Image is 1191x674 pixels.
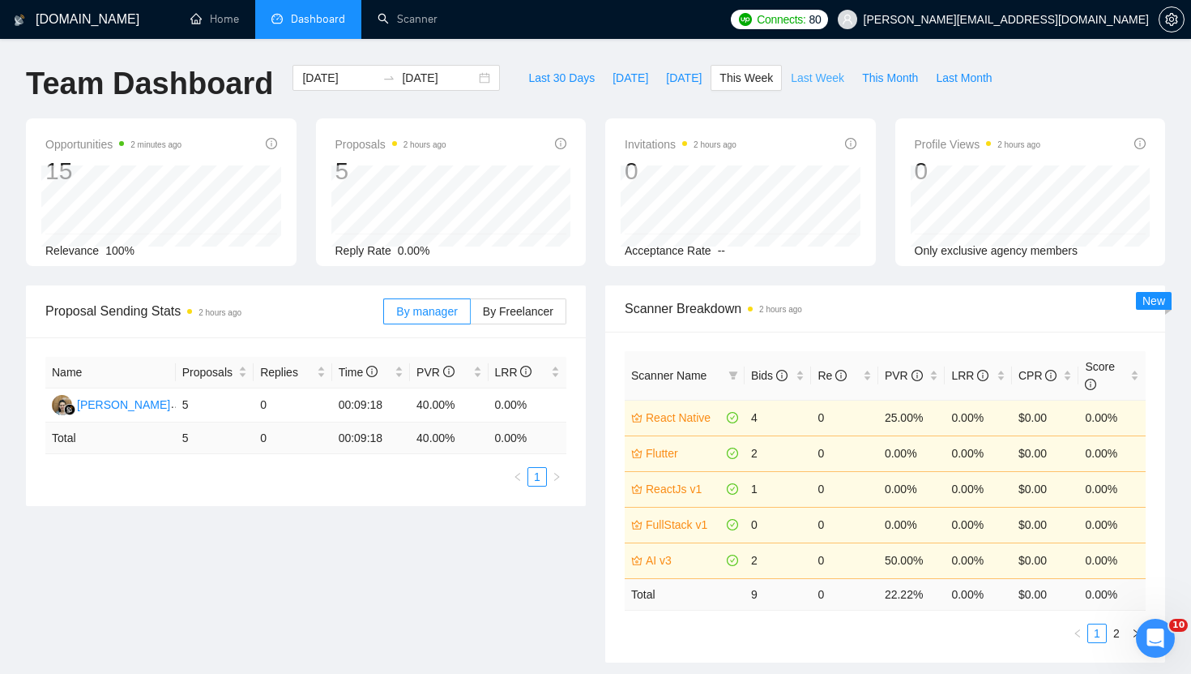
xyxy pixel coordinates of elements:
[182,363,235,381] span: Proposals
[745,400,812,436] td: 4
[811,436,878,471] td: 0
[254,423,331,454] td: 0
[1078,578,1146,610] td: 0.00 %
[625,156,736,187] div: 0
[776,370,788,381] span: info-circle
[77,396,170,414] div: [PERSON_NAME]
[489,389,567,423] td: 0.00%
[176,423,254,454] td: 5
[631,369,706,382] span: Scanner Name
[519,65,604,91] button: Last 30 Days
[745,436,812,471] td: 2
[1012,471,1079,507] td: $0.00
[1088,625,1106,642] a: 1
[508,467,527,487] button: left
[45,156,181,187] div: 15
[727,412,738,423] span: check-circle
[811,400,878,436] td: 0
[657,65,711,91] button: [DATE]
[631,412,642,423] span: crown
[508,467,527,487] li: Previous Page
[1108,625,1125,642] a: 2
[64,404,75,415] img: gigradar-bm.png
[945,543,1012,578] td: 0.00%
[335,244,391,257] span: Reply Rate
[382,71,395,84] span: to
[527,467,547,487] li: 1
[631,519,642,530] span: crown
[782,65,853,91] button: Last Week
[52,395,72,415] img: ES
[130,140,181,149] time: 2 minutes ago
[625,135,736,154] span: Invitations
[878,400,946,436] td: 25.00%
[727,483,738,495] span: check-circle
[631,555,642,566] span: crown
[1136,619,1175,658] iframe: Intercom live chat
[646,444,724,462] a: Flutter
[1078,507,1146,543] td: 0.00%
[718,244,725,257] span: --
[1012,578,1079,610] td: $ 0.00
[513,472,523,482] span: left
[725,363,741,388] span: filter
[378,12,438,26] a: searchScanner
[915,156,1041,187] div: 0
[862,69,918,87] span: This Month
[646,516,724,534] a: FullStack v1
[1068,624,1087,643] li: Previous Page
[382,71,395,84] span: swap-right
[1085,360,1115,391] span: Score
[45,135,181,154] span: Opportunities
[915,244,1078,257] span: Only exclusive agency members
[646,409,724,427] a: React Native
[302,69,376,87] input: Start date
[198,308,241,317] time: 2 hours ago
[495,366,532,379] span: LRR
[366,366,378,377] span: info-circle
[1012,543,1079,578] td: $0.00
[811,543,878,578] td: 0
[45,244,99,257] span: Relevance
[951,369,988,382] span: LRR
[254,357,331,389] th: Replies
[332,389,410,423] td: 00:09:18
[398,244,430,257] span: 0.00%
[631,483,642,495] span: crown
[176,357,254,389] th: Proposals
[1107,624,1126,643] li: 2
[945,507,1012,543] td: 0.00%
[403,140,446,149] time: 2 hours ago
[878,471,946,507] td: 0.00%
[745,507,812,543] td: 0
[878,507,946,543] td: 0.00%
[631,448,642,459] span: crown
[927,65,1001,91] button: Last Month
[1159,13,1184,26] span: setting
[176,389,254,423] td: 5
[945,436,1012,471] td: 0.00%
[335,156,446,187] div: 5
[878,436,946,471] td: 0.00%
[26,65,273,103] h1: Team Dashboard
[190,12,239,26] a: homeHome
[751,369,788,382] span: Bids
[1012,436,1079,471] td: $0.00
[711,65,782,91] button: This Week
[625,298,1146,319] span: Scanner Breakdown
[727,555,738,566] span: check-circle
[845,138,856,149] span: info-circle
[745,578,812,610] td: 9
[911,370,923,381] span: info-circle
[1068,624,1087,643] button: left
[811,471,878,507] td: 0
[105,244,134,257] span: 100%
[266,138,277,149] span: info-circle
[1126,624,1146,643] button: right
[402,69,476,87] input: End date
[1045,370,1057,381] span: info-circle
[759,305,802,314] time: 2 hours ago
[853,65,927,91] button: This Month
[835,370,847,381] span: info-circle
[555,138,566,149] span: info-circle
